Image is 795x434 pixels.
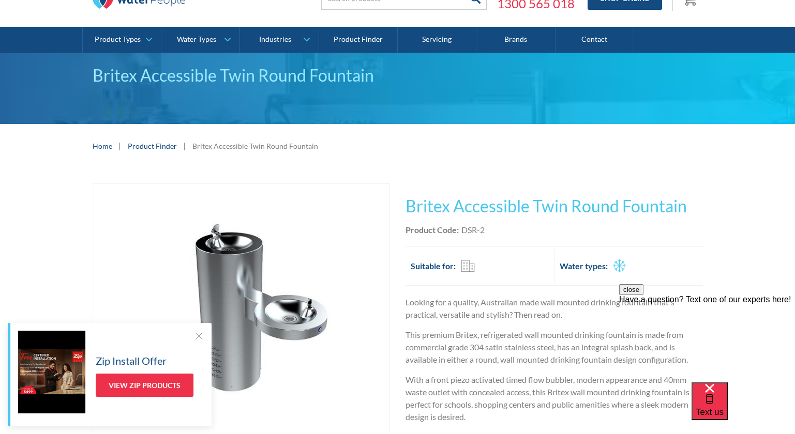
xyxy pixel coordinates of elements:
div: Britex Accessible Twin Round Fountain [192,141,318,151]
strong: Product Code: [406,225,459,235]
p: With a front piezo activated timed flow bubbler, modern appearance and 40mm waste outlet with con... [406,374,703,423]
iframe: podium webchat widget prompt [619,284,795,396]
a: Brands [476,27,555,53]
a: Home [93,141,112,151]
a: Industries [240,27,318,53]
a: Water Types [161,27,239,53]
iframe: podium webchat widget bubble [692,382,795,434]
a: Contact [556,27,634,53]
div: Water Types [177,35,216,44]
div: | [182,139,187,152]
a: Servicing [398,27,476,53]
a: Product Types [83,27,161,53]
p: This premium Britex, refrigerated wall mounted drinking fountain is made from commercial grade 30... [406,329,703,366]
h2: Suitable for: [411,260,456,272]
a: Product Finder [128,141,177,151]
div: DSR-2 [461,224,485,236]
div: | [117,139,123,152]
div: Britex Accessible Twin Round Fountain [93,63,703,88]
a: Product Finder [319,27,398,53]
div: Industries [259,35,291,44]
p: Looking for a quality, Australian made wall mounted drinking fountain that's practical, versatile... [406,296,703,321]
a: View Zip Products [96,374,193,397]
h5: Zip Install Offer [96,353,167,368]
img: Zip Install Offer [18,331,85,413]
h2: Water types: [560,260,608,272]
h1: Britex Accessible Twin Round Fountain [406,194,703,219]
div: Product Types [95,35,141,44]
